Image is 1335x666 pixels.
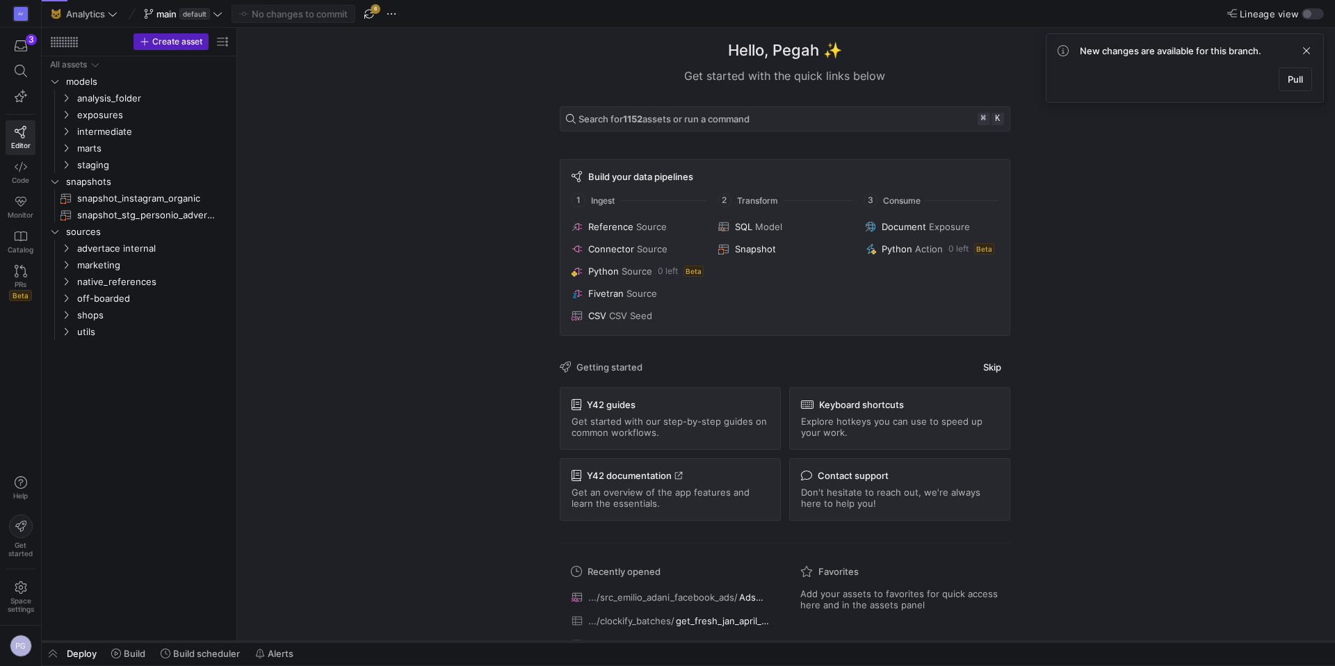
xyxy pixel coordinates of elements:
div: Press SPACE to select this row. [47,273,231,290]
button: .../lexoffice/detailed_invoices_2025 [568,635,772,653]
span: Get an overview of the app features and learn the essentials. [572,487,769,509]
span: Deploy [67,648,97,659]
button: 3 [6,33,35,58]
button: ReferenceSource [569,218,707,235]
span: 0 left [658,266,678,276]
span: Python [882,243,912,254]
span: shops [77,307,229,323]
span: .../clockify_batches/ [588,615,674,626]
button: ConnectorSource [569,241,707,257]
button: FivetranSource [569,285,707,302]
span: off-boarded [77,291,229,307]
span: 🐱 [51,9,60,19]
h1: Hello, Pegah ✨ [728,39,842,62]
button: Skip [974,358,1010,376]
button: CSVCSV Seed [569,307,707,324]
span: PRs [15,280,26,289]
a: Y42 documentationGet an overview of the app features and learn the essentials. [560,458,781,521]
button: Help [6,470,35,506]
strong: 1152 [623,113,642,124]
span: Alerts [268,648,293,659]
span: Beta [9,290,32,301]
span: Python [588,266,619,277]
div: Press SPACE to select this row. [47,173,231,190]
span: native_references [77,274,229,290]
span: 0 left [948,244,969,254]
button: Getstarted [6,509,35,563]
div: Press SPACE to select this row. [47,190,231,206]
span: Fivetran [588,288,624,299]
span: Lineage view [1240,8,1299,19]
div: Press SPACE to select this row. [47,123,231,140]
span: Reference [588,221,633,232]
div: AV [14,7,28,21]
button: .../src_emilio_adani_facebook_ads/AdsCustomIncremental [568,588,772,606]
div: All assets [50,60,87,70]
button: PythonSource0 leftBeta [569,263,707,279]
button: DocumentExposure [862,218,1001,235]
span: staging [77,157,229,173]
span: Don't hesitate to reach out, we're always here to help you! [801,487,998,509]
span: Build scheduler [173,648,240,659]
div: Press SPACE to select this row. [47,90,231,106]
span: Connector [588,243,634,254]
span: Build your data pipelines [588,171,693,182]
span: Model [755,221,782,232]
button: Snapshot [715,241,854,257]
div: 3 [26,34,37,45]
span: analysis_folder [77,90,229,106]
span: sources [66,224,229,240]
div: Press SPACE to select this row. [47,323,231,340]
button: Build scheduler [154,642,246,665]
button: PythonAction0 leftBeta [862,241,1001,257]
span: Getting started [576,362,642,373]
span: Document [882,221,926,232]
span: models [66,74,229,90]
div: Press SPACE to select this row. [47,73,231,90]
span: Code [12,176,29,184]
a: PRsBeta [6,259,35,307]
span: Source [626,288,657,299]
span: Add your assets to favorites for quick access here and in the assets panel [800,588,999,610]
span: Contact support [818,470,889,481]
div: Press SPACE to select this row. [47,140,231,156]
span: New changes are available for this branch. [1080,45,1261,56]
button: maindefault [140,5,226,23]
span: Editor [11,141,31,149]
div: Press SPACE to select this row. [47,257,231,273]
span: Exposure [929,221,970,232]
span: Catalog [8,245,33,254]
button: Create asset [133,33,209,50]
kbd: ⌘ [978,113,990,125]
button: Alerts [249,642,300,665]
button: Pull [1279,67,1312,91]
span: Source [636,221,667,232]
span: Get started with our step-by-step guides on common workflows. [572,416,769,438]
span: Favorites [818,566,859,577]
button: Build [105,642,152,665]
kbd: k [992,113,1004,125]
div: Press SPACE to select this row. [47,290,231,307]
span: snapshot_instagram_organic​​​​​​​ [77,190,215,206]
span: Space settings [8,596,34,613]
span: CSV Seed [609,310,652,321]
div: Press SPACE to select this row. [47,106,231,123]
div: Get started with the quick links below [560,67,1010,84]
span: get_fresh_jan_april_time_entries [676,615,769,626]
span: AdsCustomIncremental [739,592,769,603]
button: PG [6,631,35,660]
div: Press SPACE to select this row. [47,56,231,73]
span: marts [77,140,229,156]
a: snapshot_stg_personio_advertace__employees​​​​​​​ [47,206,231,223]
span: SQL [735,221,752,232]
span: Explore hotkeys you can use to speed up your work. [801,416,998,438]
span: Search for assets or run a command [578,113,750,124]
span: Skip [983,362,1001,373]
div: Press SPACE to select this row. [47,156,231,173]
div: Press SPACE to select this row. [47,307,231,323]
span: .../src_emilio_adani_facebook_ads/ [588,592,738,603]
button: Search for1152assets or run a command⌘k [560,106,1010,131]
span: snapshot_stg_personio_advertace__employees​​​​​​​ [77,207,215,223]
span: utils [77,324,229,340]
span: Action [915,243,943,254]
